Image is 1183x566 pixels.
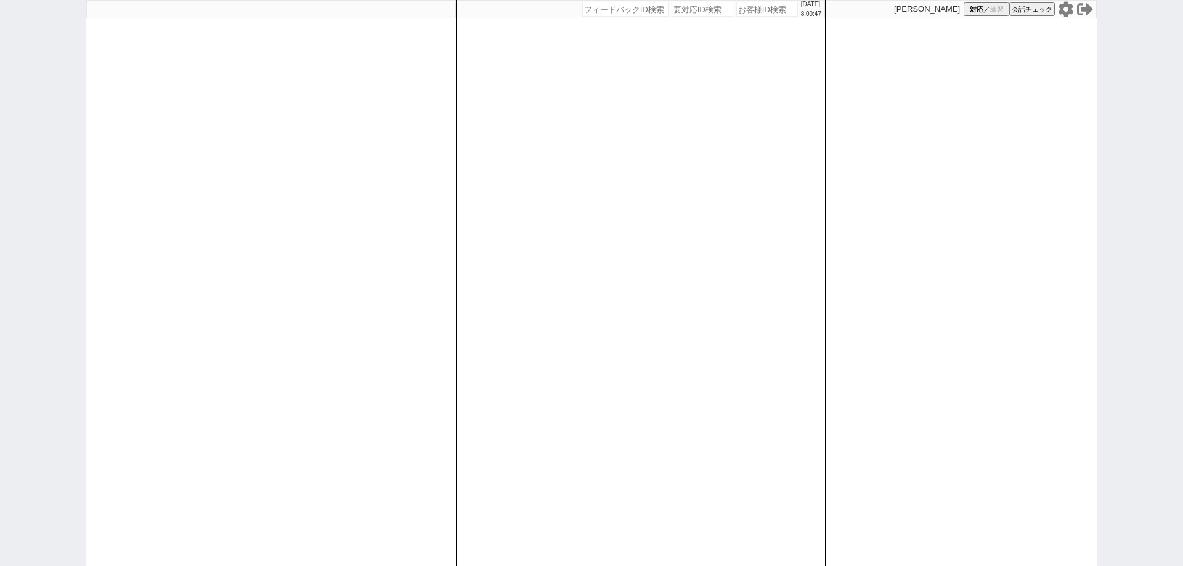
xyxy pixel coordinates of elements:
input: 要対応ID検索 [672,2,733,17]
input: お客様ID検索 [736,2,798,17]
input: フィードバックID検索 [582,2,669,17]
button: 会話チェック [1009,2,1055,16]
p: 8:00:47 [801,9,821,19]
span: 対応 [970,5,983,14]
p: [PERSON_NAME] [894,4,960,14]
button: 対応／練習 [964,2,1009,16]
span: 会話チェック [1012,5,1052,14]
span: 練習 [990,5,1004,14]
